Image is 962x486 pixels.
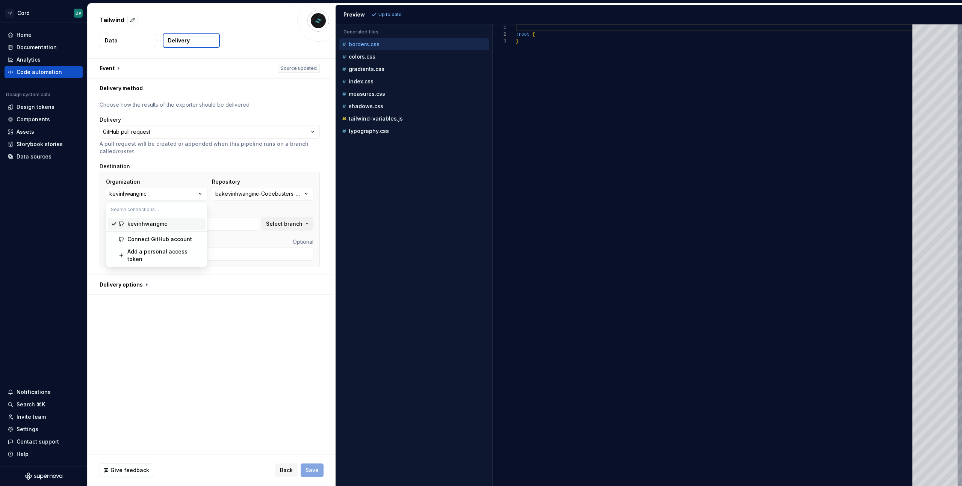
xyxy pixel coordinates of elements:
button: Give feedback [100,463,154,477]
span: { [532,32,535,37]
div: Preview [343,11,365,18]
span: } [516,39,519,44]
p: shadows.css [349,103,383,109]
div: Notifications [17,388,51,396]
button: measures.css [339,90,489,98]
button: Help [5,448,83,460]
span: :root [516,32,529,37]
p: borders.css [349,41,380,47]
button: bakevinhwangmc-Codebusters-POC-PWA-Sample [212,187,313,201]
p: measures.css [349,91,385,97]
span: Select branch [266,220,303,228]
div: Data sources [17,153,51,160]
div: Invite team [17,413,46,421]
div: kevinhwangmc [127,220,167,228]
a: Analytics [5,54,83,66]
div: Connect GitHub account [127,235,192,243]
div: Components [17,116,50,123]
div: kevinhwangmc [109,190,147,198]
a: Assets [5,126,83,138]
div: 2 [493,31,506,38]
p: Up to date [378,12,402,18]
p: gradients.css [349,66,384,72]
button: Delivery [163,33,220,48]
svg: Supernova Logo [25,472,62,480]
a: Invite team [5,411,83,423]
div: 3 [493,38,506,45]
button: borders.css [339,40,489,48]
div: 1 [493,24,506,31]
div: Cord [17,9,30,17]
div: Home [17,31,32,39]
p: A pull request will be created or appended when this pipeline runs on a branch called . [100,140,320,155]
p: typography.css [349,128,389,134]
div: C/ [5,9,14,18]
p: tailwind-variables.js [349,116,403,122]
div: Search ⌘K [17,401,45,408]
a: Settings [5,423,83,435]
button: Back [275,463,298,477]
div: Contact support [17,438,59,445]
div: Storybook stories [17,140,63,148]
div: bakevinhwangmc-Codebusters-POC-PWA-Sample [215,190,303,198]
div: Settings [17,426,38,433]
div: Add a personal access token [127,248,203,263]
span: Back [280,466,293,474]
a: Components [5,113,83,125]
a: Documentation [5,41,83,53]
div: Design system data [6,92,50,98]
a: Data sources [5,151,83,163]
button: Select branch [261,217,313,231]
button: kevinhwangmc [106,187,207,201]
button: gradients.css [339,65,489,73]
p: Choose how the results of the exporter should be delivered. [100,101,320,109]
p: Generated files [343,29,485,35]
div: Assets [17,128,34,136]
button: Contact support [5,436,83,448]
p: colors.css [349,54,375,60]
a: Code automation [5,66,83,78]
p: Tailwind [100,15,124,24]
button: index.css [339,77,489,86]
button: Notifications [5,386,83,398]
div: Analytics [17,56,41,63]
label: Repository [212,178,240,186]
input: Search connections… [106,202,207,216]
button: C/CordDV [2,5,86,21]
button: Search ⌘K [5,398,83,411]
a: Storybook stories [5,138,83,150]
p: Data [105,37,118,44]
div: Search connections… [106,216,207,267]
span: Optional [293,238,313,245]
a: Home [5,29,83,41]
label: Organization [106,178,140,186]
span: Give feedback [110,466,149,474]
p: Delivery [168,37,190,44]
i: master [116,148,133,154]
button: tailwind-variables.js [339,115,489,123]
p: index.css [349,78,374,85]
div: Help [17,450,29,458]
button: colors.css [339,53,489,61]
a: Design tokens [5,101,83,113]
div: Design tokens [17,103,54,111]
div: Documentation [17,44,57,51]
div: DV [76,10,81,16]
label: Delivery [100,116,121,124]
button: Data [100,34,156,47]
button: typography.css [339,127,489,135]
div: Code automation [17,68,62,76]
label: Destination [100,163,130,170]
button: shadows.css [339,102,489,110]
